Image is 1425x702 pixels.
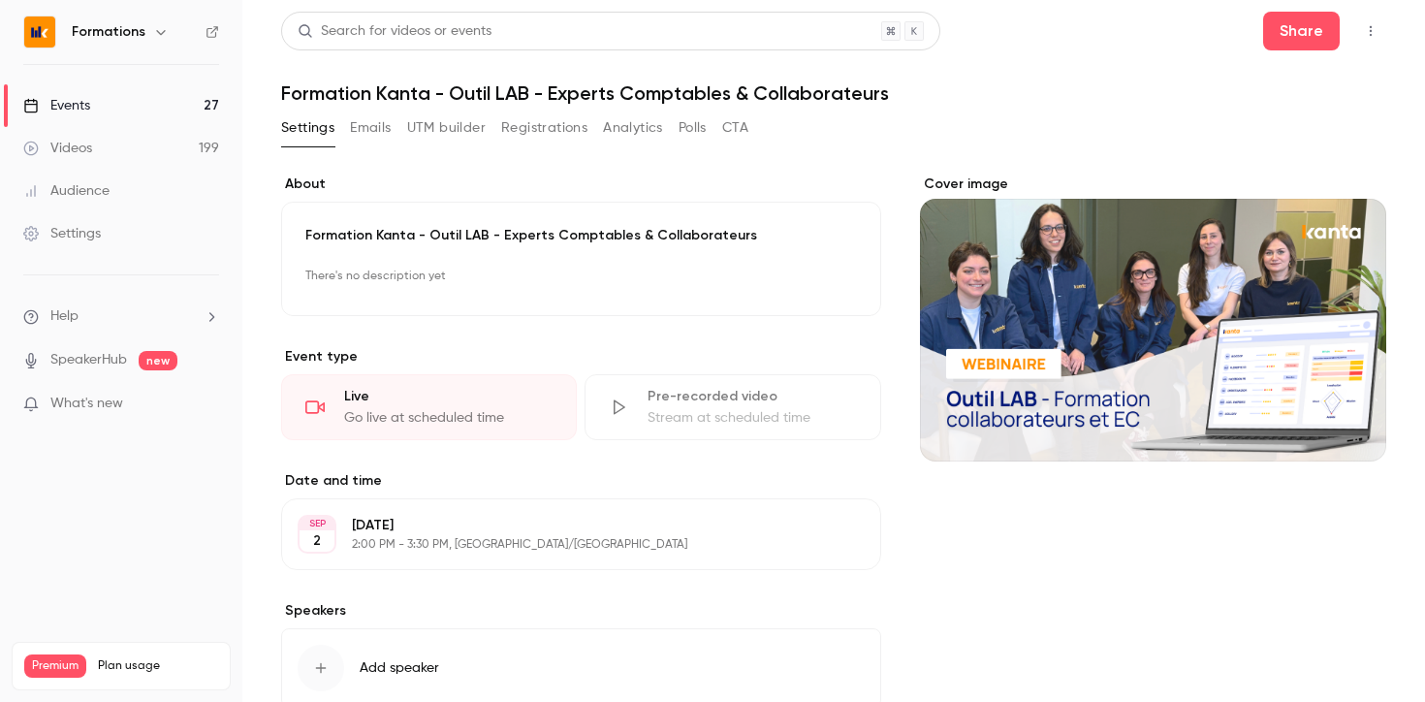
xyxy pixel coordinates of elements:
[648,387,856,406] div: Pre-recorded video
[1263,12,1340,50] button: Share
[23,224,101,243] div: Settings
[281,347,881,367] p: Event type
[648,408,856,428] div: Stream at scheduled time
[50,394,123,414] span: What's new
[281,374,577,440] div: LiveGo live at scheduled time
[23,181,110,201] div: Audience
[98,658,218,674] span: Plan usage
[305,261,857,292] p: There's no description yet
[281,112,334,144] button: Settings
[305,226,857,245] p: Formation Kanta - Outil LAB - Experts Comptables & Collaborateurs
[344,408,553,428] div: Go live at scheduled time
[298,21,491,42] div: Search for videos or events
[139,351,177,370] span: new
[281,175,881,194] label: About
[679,112,707,144] button: Polls
[50,350,127,370] a: SpeakerHub
[24,16,55,48] img: Formations
[350,112,391,144] button: Emails
[24,654,86,678] span: Premium
[501,112,587,144] button: Registrations
[360,658,439,678] span: Add speaker
[300,517,334,530] div: SEP
[722,112,748,144] button: CTA
[352,516,778,535] p: [DATE]
[23,306,219,327] li: help-dropdown-opener
[281,471,881,491] label: Date and time
[196,396,219,413] iframe: Noticeable Trigger
[281,601,881,621] label: Speakers
[281,81,1386,105] h1: Formation Kanta - Outil LAB - Experts Comptables & Collaborateurs
[23,139,92,158] div: Videos
[407,112,486,144] button: UTM builder
[344,387,553,406] div: Live
[920,175,1386,194] label: Cover image
[603,112,663,144] button: Analytics
[352,537,778,553] p: 2:00 PM - 3:30 PM, [GEOGRAPHIC_DATA]/[GEOGRAPHIC_DATA]
[23,96,90,115] div: Events
[920,175,1386,462] section: Cover image
[313,531,321,551] p: 2
[72,22,145,42] h6: Formations
[50,306,79,327] span: Help
[585,374,880,440] div: Pre-recorded videoStream at scheduled time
